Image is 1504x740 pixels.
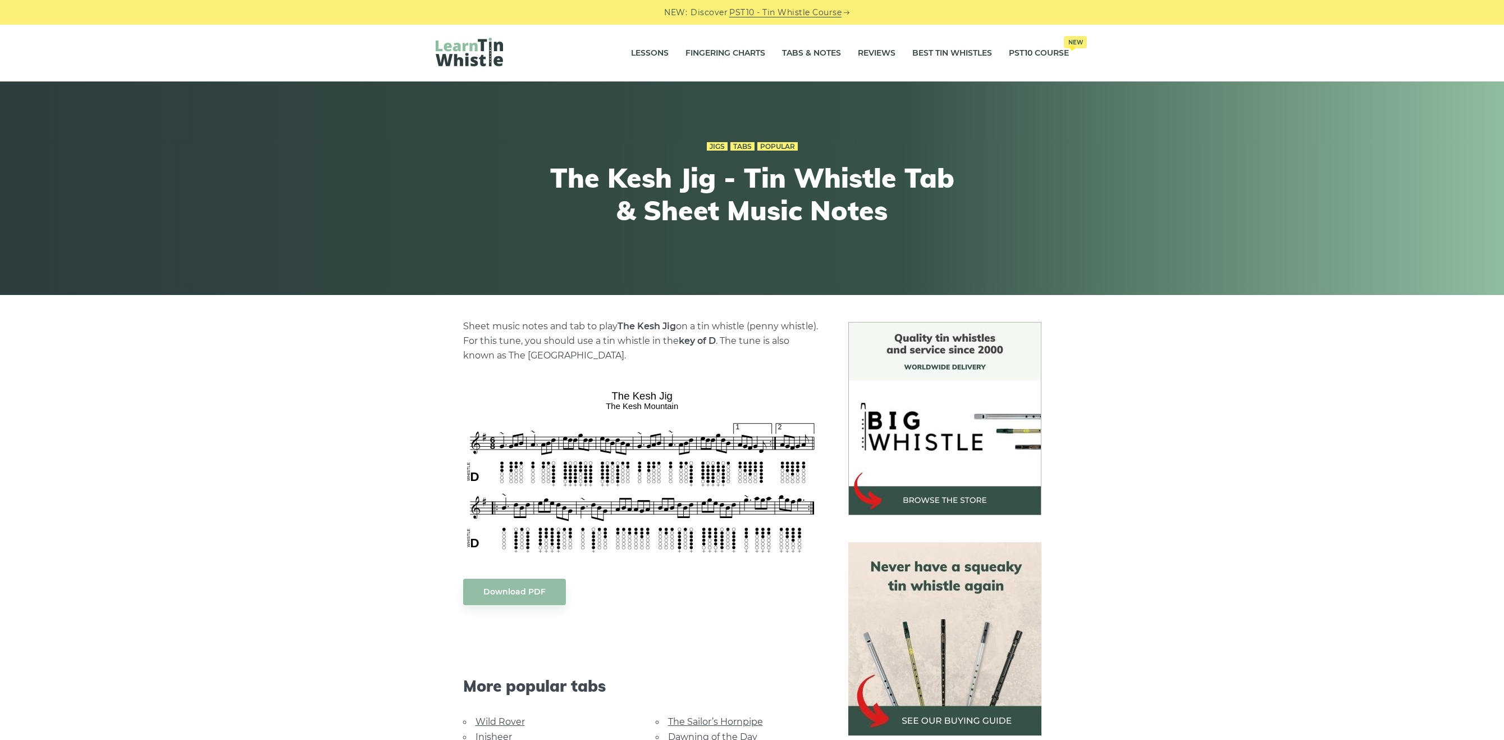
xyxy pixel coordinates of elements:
img: tin whistle buying guide [848,542,1041,736]
a: Fingering Charts [685,39,765,67]
img: BigWhistle Tin Whistle Store [848,322,1041,515]
strong: The Kesh Jig [618,321,676,332]
a: Lessons [631,39,669,67]
a: Download PDF [463,579,566,605]
a: Tabs & Notes [782,39,841,67]
p: Sheet music notes and tab to play on a tin whistle (penny whistle). For this tune, you should use... [463,319,821,363]
a: Tabs [730,142,755,151]
a: Reviews [858,39,895,67]
a: Best Tin Whistles [912,39,992,67]
img: The Kesh Jig Tin Whistle Tabs & Sheet Music [463,386,821,556]
span: More popular tabs [463,677,821,696]
h1: The Kesh Jig - Tin Whistle Tab & Sheet Music Notes [546,162,959,226]
strong: key of D [679,335,716,346]
span: New [1064,36,1087,48]
a: Popular [757,142,798,151]
a: Wild Rover [476,716,525,727]
a: Jigs [707,142,728,151]
a: PST10 CourseNew [1009,39,1069,67]
a: The Sailor’s Hornpipe [668,716,763,727]
img: LearnTinWhistle.com [436,38,503,66]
